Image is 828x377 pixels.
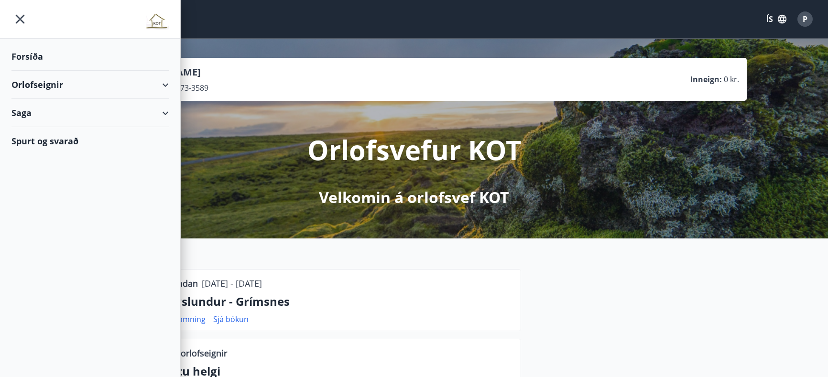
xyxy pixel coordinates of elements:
p: Lausar orlofseignir [152,347,227,359]
p: Félagslundur - Grímsnes [152,293,513,310]
a: Sjá bókun [213,314,249,324]
button: ÍS [761,11,792,28]
p: Orlofsvefur KOT [307,131,521,168]
div: Saga [11,99,169,127]
div: Spurt og svarað [11,127,169,155]
button: menu [11,11,29,28]
img: union_logo [144,11,169,30]
span: 160973-3589 [163,83,208,93]
p: Velkomin á orlofsvef KOT [319,187,509,208]
p: [DATE] - [DATE] [202,277,262,290]
p: Inneign : [690,74,722,85]
div: Forsíða [11,43,169,71]
span: P [803,14,807,24]
button: P [794,8,817,31]
div: Orlofseignir [11,71,169,99]
span: 0 kr. [724,74,739,85]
